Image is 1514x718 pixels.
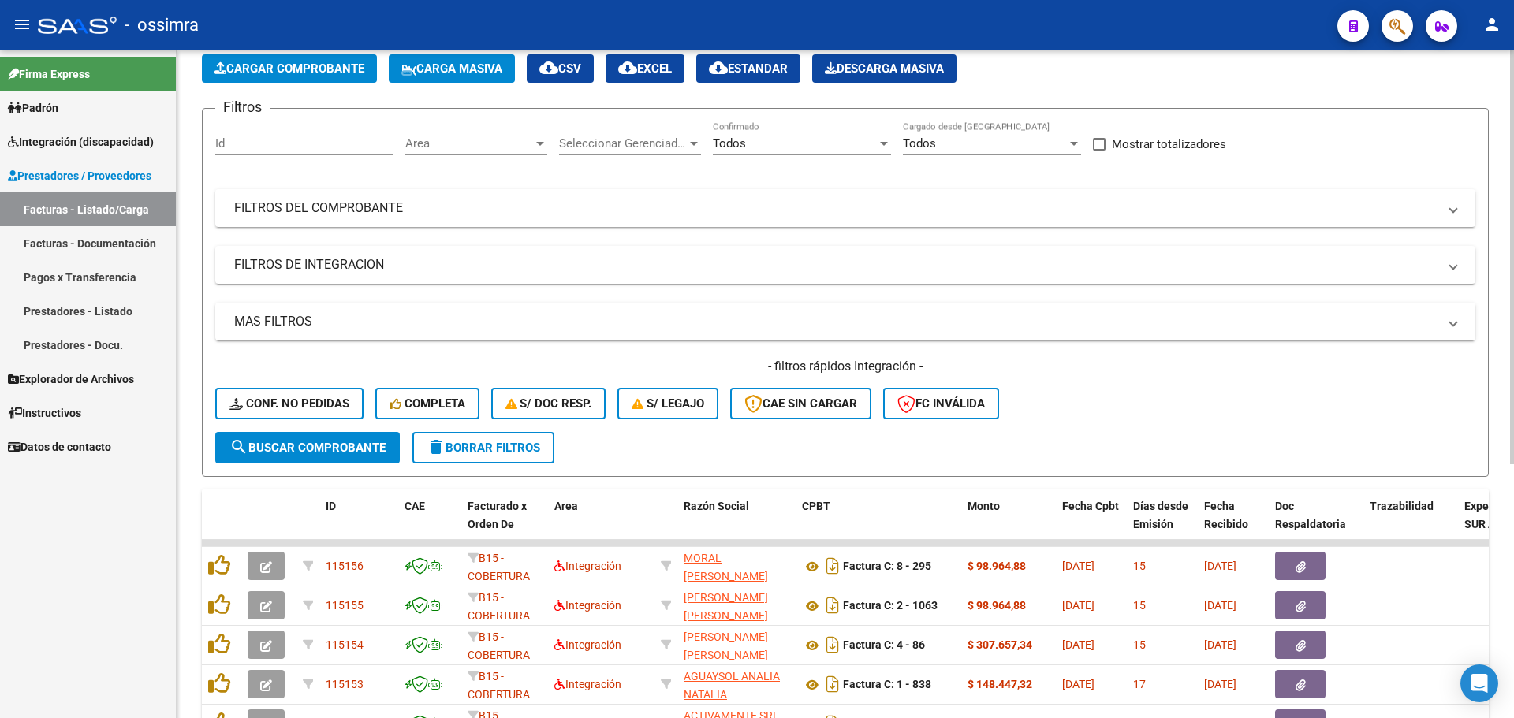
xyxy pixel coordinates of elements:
button: Completa [375,388,479,419]
span: Facturado x Orden De [468,500,527,530]
span: CPBT [802,500,830,512]
span: B15 - COBERTURA DE SALUD S.A. [468,591,539,640]
h4: - filtros rápidos Integración - [215,358,1475,375]
span: 17 [1133,678,1146,690]
span: ID [326,500,336,512]
strong: Factura C: 1 - 838 [843,679,931,691]
span: - ossimra [125,8,199,43]
span: 115155 [326,599,364,612]
span: [DATE] [1204,638,1236,651]
span: [DATE] [1062,560,1094,572]
datatable-header-cell: CAE [398,489,461,559]
span: 115153 [326,678,364,690]
i: Descargar documento [822,671,843,697]
button: Descarga Masiva [812,54,957,83]
mat-panel-title: MAS FILTROS [234,313,1438,330]
mat-panel-title: FILTROS DE INTEGRACION [234,256,1438,273]
strong: $ 98.964,88 [968,560,1026,572]
span: Firma Express [8,65,90,83]
span: Todos [903,136,936,151]
span: Integración (discapacidad) [8,133,154,151]
button: CAE SIN CARGAR [730,388,871,419]
button: Buscar Comprobante [215,432,400,463]
button: Cargar Comprobante [202,54,377,83]
span: 115156 [326,560,364,572]
span: B15 - COBERTURA DE SALUD S.A. [468,552,539,601]
strong: Factura C: 8 - 295 [843,560,931,573]
datatable-header-cell: CPBT [796,489,961,559]
app-download-masive: Descarga masiva de comprobantes (adjuntos) [812,54,957,83]
button: Estandar [696,54,800,83]
span: Area [405,136,533,151]
div: 27297215448 [684,628,789,661]
span: 15 [1133,638,1146,651]
button: Carga Masiva [389,54,515,83]
span: Trazabilidad [1370,500,1434,512]
span: Mostrar totalizadores [1112,135,1226,154]
datatable-header-cell: Trazabilidad [1363,489,1458,559]
span: Fecha Cpbt [1062,500,1119,512]
datatable-header-cell: ID [319,489,398,559]
span: CAE SIN CARGAR [744,396,857,411]
span: Integración [554,599,621,612]
span: [DATE] [1204,560,1236,572]
span: Prestadores / Proveedores [8,167,151,184]
button: S/ Doc Resp. [491,388,606,419]
mat-icon: cloud_download [618,58,637,77]
mat-icon: menu [13,15,32,34]
mat-panel-title: FILTROS DEL COMPROBANTE [234,199,1438,217]
span: B15 - COBERTURA DE SALUD S.A. [468,631,539,679]
span: S/ Doc Resp. [505,396,592,411]
mat-icon: cloud_download [709,58,728,77]
i: Descargar documento [822,632,843,657]
datatable-header-cell: Días desde Emisión [1127,489,1198,559]
strong: Factura C: 2 - 1063 [843,600,938,612]
strong: Factura C: 4 - 86 [843,639,925,652]
span: Carga Masiva [401,61,502,76]
button: Conf. no pedidas [215,388,364,419]
mat-icon: search [229,437,248,456]
span: Datos de contacto [8,438,111,456]
strong: $ 307.657,34 [968,638,1032,651]
span: 15 [1133,560,1146,572]
div: Open Intercom Messenger [1460,664,1498,702]
i: Descargar documento [822,553,843,578]
span: Estandar [709,61,788,76]
button: CSV [527,54,594,83]
span: Explorador de Archivos [8,370,134,388]
i: Descargar documento [822,593,843,618]
mat-icon: person [1482,15,1501,34]
span: Padrón [8,99,58,117]
mat-expansion-panel-header: MAS FILTROS [215,303,1475,340]
span: Doc Respaldatoria [1275,500,1346,530]
datatable-header-cell: Fecha Recibido [1198,489,1269,559]
datatable-header-cell: Razón Social [677,489,796,559]
span: [DATE] [1062,599,1094,612]
span: Seleccionar Gerenciador [559,136,687,151]
span: [PERSON_NAME] [PERSON_NAME] [684,631,768,661]
span: Borrar Filtros [427,441,540,455]
span: CAE [405,500,425,512]
span: Días desde Emisión [1133,500,1188,530]
span: MORAL [PERSON_NAME] [684,552,768,582]
span: Completa [390,396,465,411]
div: 27183535515 [684,589,789,622]
datatable-header-cell: Facturado x Orden De [461,489,548,559]
span: Integración [554,678,621,690]
button: EXCEL [606,54,684,83]
mat-expansion-panel-header: FILTROS DE INTEGRACION [215,246,1475,284]
span: 15 [1133,599,1146,612]
span: 115154 [326,638,364,651]
button: Borrar Filtros [412,432,554,463]
button: FC Inválida [883,388,999,419]
span: Integración [554,638,621,651]
span: Monto [968,500,1000,512]
datatable-header-cell: Area [548,489,654,559]
span: Descarga Masiva [825,61,944,76]
span: [DATE] [1062,638,1094,651]
strong: $ 98.964,88 [968,599,1026,612]
span: EXCEL [618,61,672,76]
span: Integración [554,560,621,572]
span: Fecha Recibido [1204,500,1248,530]
span: [PERSON_NAME] [PERSON_NAME] [684,591,768,622]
